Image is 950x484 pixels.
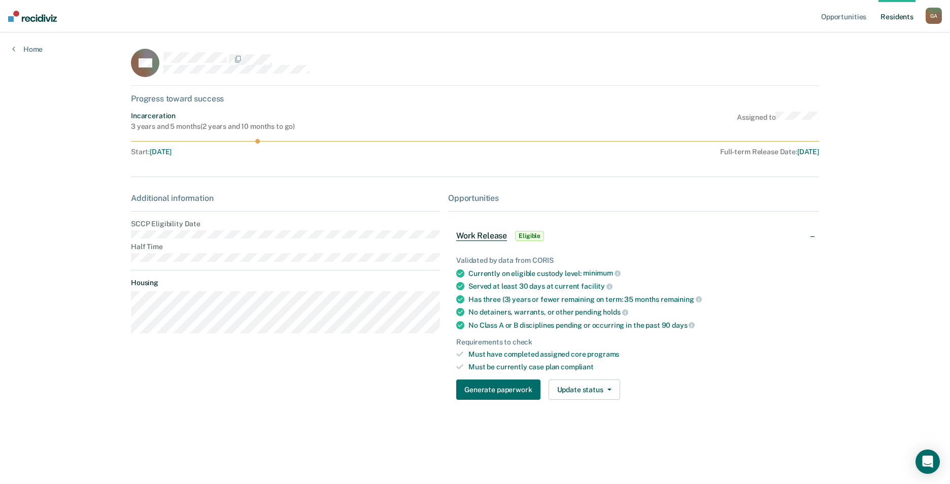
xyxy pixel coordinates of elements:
[131,220,440,228] dt: SCCP Eligibility Date
[468,350,811,359] div: Must have completed assigned core
[448,148,819,156] div: Full-term Release Date :
[150,148,172,156] span: [DATE]
[549,379,620,400] button: Update status
[561,363,594,371] span: compliant
[131,279,440,287] dt: Housing
[131,94,819,103] div: Progress toward success
[131,122,295,131] div: 3 years and 5 months ( 2 years and 10 months to go )
[515,231,544,241] span: Eligible
[468,321,811,330] div: No Class A or B disciplines pending or occurring in the past 90
[926,8,942,24] div: G A
[8,11,57,22] img: Recidiviz
[131,193,440,203] div: Additional information
[468,269,811,278] div: Currently on eligible custody level:
[131,243,440,251] dt: Half Time
[737,112,819,131] div: Assigned to
[456,379,540,400] button: Generate paperwork
[456,338,811,347] div: Requirements to check
[661,295,702,303] span: remaining
[456,256,811,265] div: Validated by data from CORIS
[456,379,544,400] a: Navigate to form link
[468,307,811,317] div: No detainers, warrants, or other pending
[587,350,619,358] span: programs
[468,295,811,304] div: Has three (3) years or fewer remaining on term: 35 months
[456,231,507,241] span: Work Release
[915,450,940,474] div: Open Intercom Messenger
[672,321,695,329] span: days
[131,148,444,156] div: Start :
[468,282,811,291] div: Served at least 30 days at current
[131,112,295,120] div: Incarceration
[583,269,621,277] span: minimum
[926,8,942,24] button: GA
[448,193,819,203] div: Opportunities
[603,308,628,316] span: holds
[12,45,43,54] a: Home
[468,363,811,371] div: Must be currently case plan
[448,220,819,252] div: Work ReleaseEligible
[581,282,613,290] span: facility
[797,148,819,156] span: [DATE]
